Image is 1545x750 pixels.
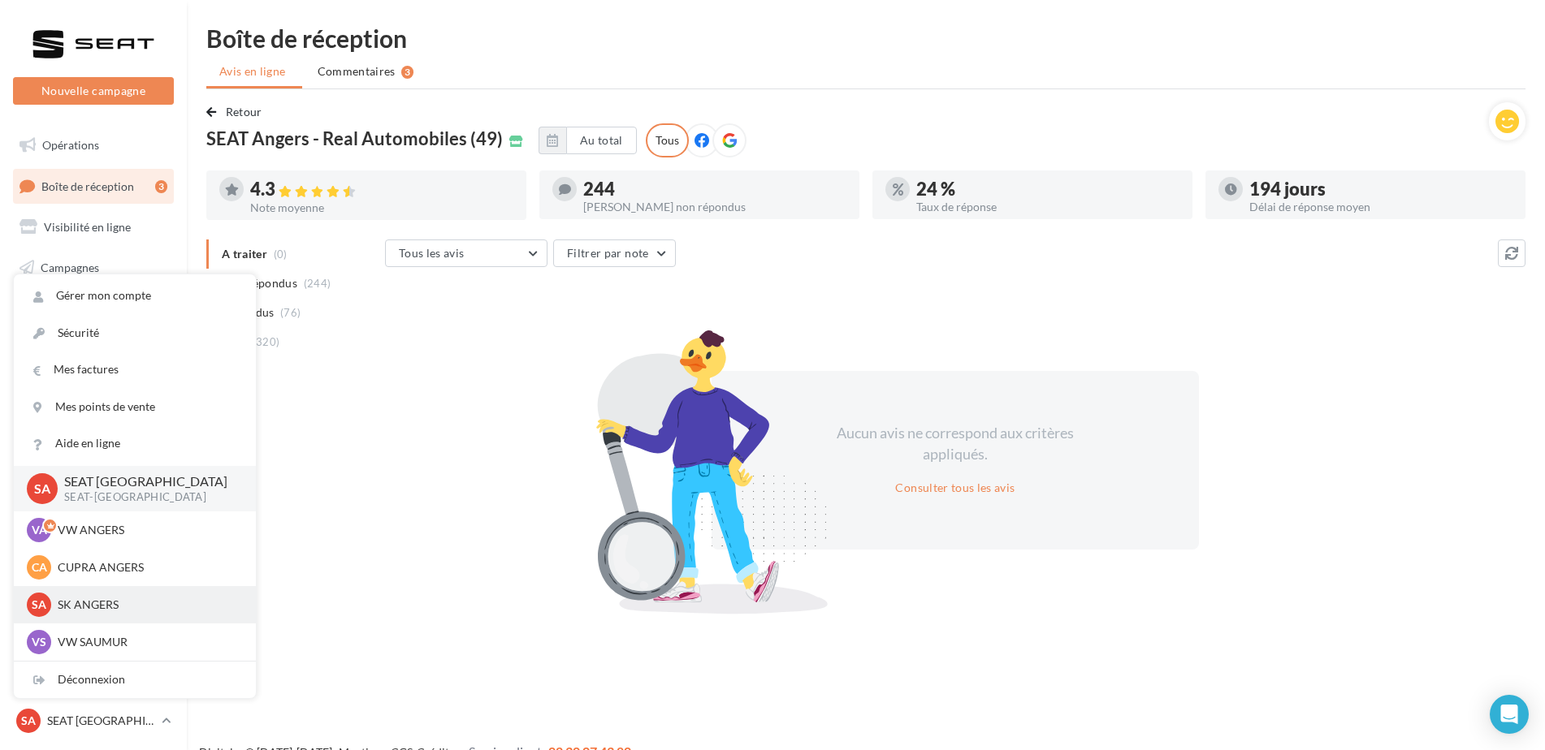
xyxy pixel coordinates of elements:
a: Contacts [10,291,177,325]
a: Mes factures [14,351,256,388]
p: SEAT-[GEOGRAPHIC_DATA] [64,490,230,505]
p: SEAT [GEOGRAPHIC_DATA] [64,472,230,491]
div: Aucun avis ne correspond aux critères appliqués. [816,423,1095,464]
p: SEAT [GEOGRAPHIC_DATA] [47,713,155,729]
span: Visibilité en ligne [44,220,131,234]
button: Au total [539,127,637,154]
a: Visibilité en ligne [10,210,177,244]
p: VW SAUMUR [58,634,236,650]
span: (320) [253,335,280,348]
span: VS [32,634,46,650]
div: Boîte de réception [206,26,1526,50]
div: Note moyenne [250,202,513,213]
div: Taux de réponse [916,201,1179,213]
a: SA SEAT [GEOGRAPHIC_DATA] [13,705,174,736]
span: CA [32,559,47,575]
a: Gérer mon compte [14,278,256,314]
span: (76) [280,306,301,319]
span: SA [32,597,46,613]
div: 4.3 [250,180,513,199]
span: Tous les avis [399,246,465,260]
span: (244) [304,277,331,290]
a: Boîte de réception3 [10,169,177,204]
div: 3 [401,66,413,79]
button: Retour [206,102,269,122]
div: 244 [583,180,846,198]
p: VW ANGERS [58,522,236,538]
div: 3 [155,180,167,193]
a: Campagnes [10,251,177,285]
div: Tous [646,123,689,157]
p: SK ANGERS [58,597,236,613]
a: Calendrier [10,372,177,406]
span: Boîte de réception [41,179,134,192]
span: SA [21,713,36,729]
span: Campagnes [41,261,99,274]
div: Délai de réponse moyen [1249,201,1513,213]
a: Opérations [10,128,177,162]
div: [PERSON_NAME] non répondus [583,201,846,213]
a: PLV et print personnalisable [10,412,177,460]
a: Médiathèque [10,331,177,365]
a: Mes points de vente [14,389,256,425]
div: Open Intercom Messenger [1490,695,1529,734]
span: SEAT Angers - Real Automobiles (49) [206,130,503,148]
p: CUPRA ANGERS [58,559,236,575]
a: Sécurité [14,315,256,351]
a: Campagnes DataOnDemand [10,466,177,514]
button: Nouvelle campagne [13,77,174,105]
span: Non répondus [222,275,297,291]
div: Déconnexion [14,662,256,698]
a: Aide en ligne [14,425,256,462]
button: Au total [566,127,637,154]
span: SA [34,479,50,498]
span: Opérations [42,138,99,152]
span: VA [32,522,47,538]
button: Tous les avis [385,239,547,267]
div: 24 % [916,180,1179,198]
span: Retour [226,105,262,119]
div: 194 jours [1249,180,1513,198]
span: Commentaires [318,63,396,80]
button: Consulter tous les avis [889,478,1021,498]
button: Filtrer par note [553,239,676,267]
